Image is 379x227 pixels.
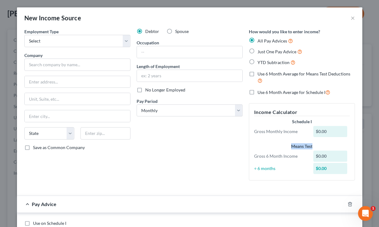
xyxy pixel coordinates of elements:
[254,143,350,149] div: Means Test
[137,39,159,46] label: Occupation
[137,99,158,104] span: Pay Period
[257,71,350,76] span: Use 6 Month Average for Means Test Deductions
[145,87,185,92] span: No Longer Employed
[24,14,81,22] div: New Income Source
[257,90,325,95] span: Use 6 Month Average for Schedule I
[25,110,130,122] input: Enter city...
[257,49,296,54] span: Just One Pay Advice
[251,153,311,159] div: Gross 6 Month Income
[24,59,130,71] input: Search company by name...
[313,163,347,174] div: $0.00
[137,46,242,58] input: --
[249,28,320,35] label: How would you like to enter income?
[251,128,311,135] div: Gross Monthly Income
[25,93,130,105] input: Unit, Suite, etc...
[313,151,347,162] div: $0.00
[254,119,350,125] div: Schedule I
[24,29,59,34] span: Employment Type
[25,76,130,88] input: Enter address...
[137,70,242,82] input: ex: 2 years
[358,206,373,221] iframe: Intercom live chat
[251,165,311,172] div: ÷ 6 months
[137,63,180,70] label: Length of Employment
[371,206,376,211] span: 1
[257,60,290,65] span: YTD Subtraction
[33,221,66,226] span: Use on Schedule I
[254,108,350,116] h5: Income Calculator
[24,53,43,58] span: Company
[32,201,56,207] span: Pay Advice
[313,126,347,137] div: $0.00
[257,38,287,43] span: All Pay Advices
[145,29,159,34] span: Debtor
[33,145,85,150] span: Save as Common Company
[351,14,355,22] button: ×
[80,127,130,140] input: Enter zip...
[175,29,189,34] span: Spouse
